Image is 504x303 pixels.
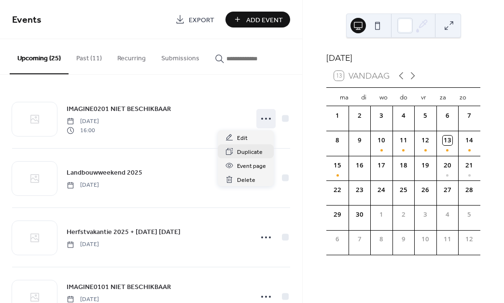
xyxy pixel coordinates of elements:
div: wo [374,88,393,106]
span: Herfstvakantie 2025 + [DATE] [DATE] [67,227,181,237]
div: 11 [399,136,408,145]
div: 1 [333,111,342,121]
span: [DATE] [67,117,99,126]
div: 23 [355,185,364,195]
span: Event page [237,161,266,171]
div: 17 [377,161,386,170]
button: Recurring [110,39,154,73]
div: 14 [464,136,474,145]
div: 11 [443,234,452,244]
div: [DATE] [326,52,480,64]
div: za [433,88,453,106]
div: 9 [355,136,364,145]
a: IMAGINE0101 NIET BESCHIKBAAR [67,281,171,292]
div: 3 [420,210,430,220]
div: 22 [333,185,342,195]
div: 4 [443,210,452,220]
div: 10 [420,234,430,244]
span: [DATE] [67,181,99,190]
div: 21 [464,161,474,170]
div: 2 [399,210,408,220]
div: 5 [420,111,430,121]
a: Landbouwweekend 2025 [67,167,142,178]
span: Delete [237,175,255,185]
div: 16 [355,161,364,170]
span: Export [189,15,214,25]
div: 3 [377,111,386,121]
div: 1 [377,210,386,220]
div: 19 [420,161,430,170]
div: 6 [333,234,342,244]
div: 5 [464,210,474,220]
div: 24 [377,185,386,195]
div: 8 [333,136,342,145]
div: 18 [399,161,408,170]
div: zo [453,88,473,106]
div: ma [334,88,354,106]
div: 15 [333,161,342,170]
span: Edit [237,133,248,143]
div: 9 [399,234,408,244]
div: 6 [443,111,452,121]
div: 2 [355,111,364,121]
span: Landbouwweekend 2025 [67,168,142,178]
div: 4 [399,111,408,121]
div: 13 [443,136,452,145]
div: 10 [377,136,386,145]
span: [DATE] [67,240,99,249]
div: 29 [333,210,342,220]
div: 20 [443,161,452,170]
span: Duplicate [237,147,263,157]
span: Events [12,11,42,29]
div: 25 [399,185,408,195]
span: IMAGINE0101 NIET BESCHIKBAAR [67,282,171,292]
span: Add Event [246,15,283,25]
button: Add Event [225,12,290,28]
div: 8 [377,234,386,244]
div: 30 [355,210,364,220]
div: 27 [443,185,452,195]
button: Past (11) [69,39,110,73]
div: 12 [464,234,474,244]
a: IMAGINE0201 NIET BESCHIKBAAR [67,103,171,114]
div: 28 [464,185,474,195]
span: 16:00 [67,126,99,135]
div: vr [413,88,433,106]
div: do [393,88,413,106]
span: IMAGINE0201 NIET BESCHIKBAAR [67,104,171,114]
div: 26 [420,185,430,195]
div: 7 [464,111,474,121]
button: Upcoming (25) [10,39,69,74]
button: Submissions [154,39,207,73]
a: Herfstvakantie 2025 + [DATE] [DATE] [67,226,181,237]
a: Export [168,12,222,28]
div: 7 [355,234,364,244]
div: 12 [420,136,430,145]
div: di [354,88,374,106]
